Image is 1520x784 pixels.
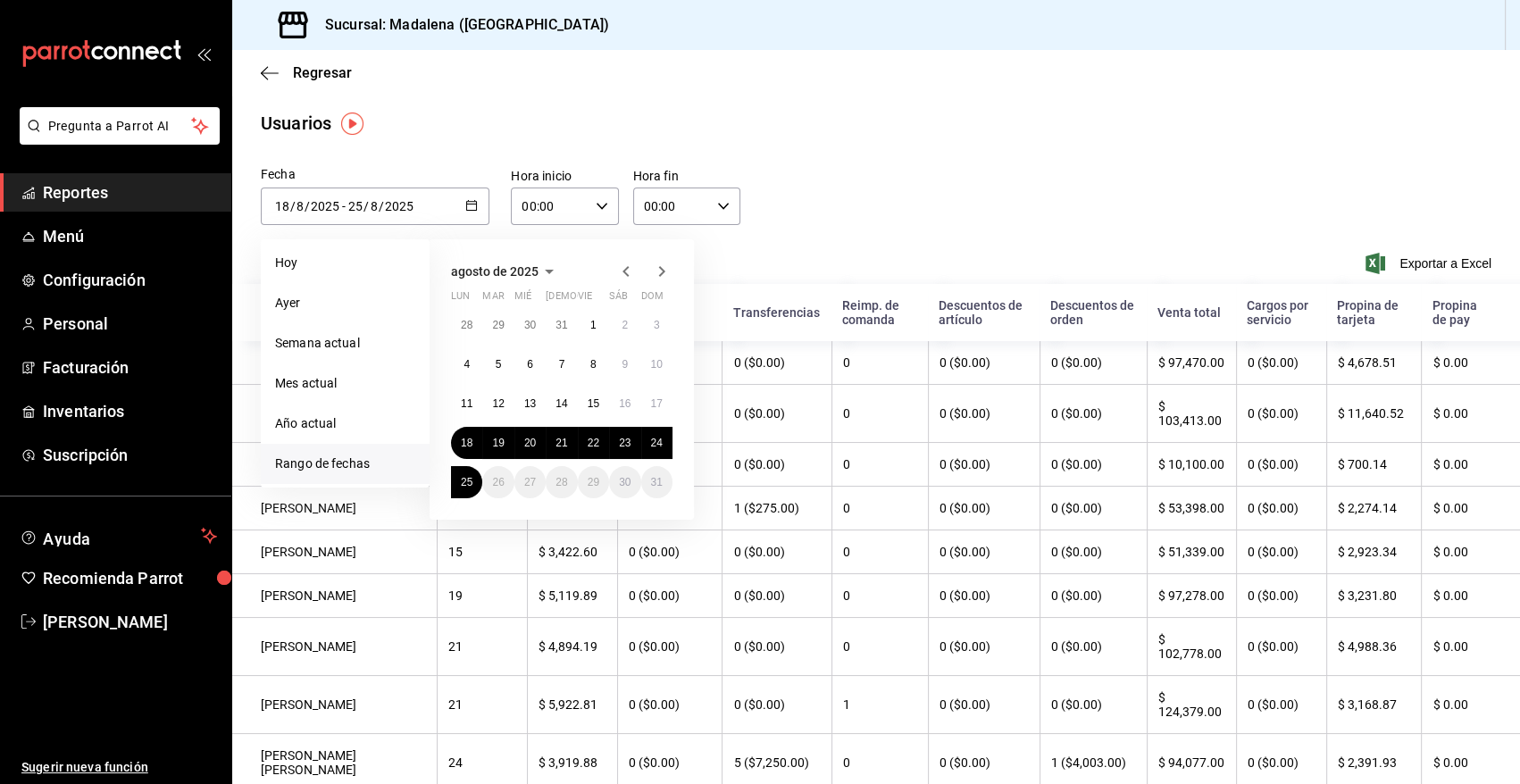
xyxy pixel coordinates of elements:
button: 22 de agosto de 2025 [578,427,609,459]
li: Rango de fechas [261,444,430,484]
button: 14 de agosto de 2025 [546,388,577,420]
button: 15 de agosto de 2025 [578,388,609,420]
abbr: 26 de agosto de 2025 [492,476,504,488]
th: 15 [437,530,527,574]
th: 0 ($0.00) [928,530,1040,574]
th: [PERSON_NAME] [232,574,437,618]
button: 29 de julio de 2025 [482,309,514,341]
th: $ 124,379.00 [1147,676,1236,734]
span: Personal [43,312,217,336]
label: Hora inicio [511,170,618,182]
th: 0 ($0.00) [1236,618,1325,676]
th: $ 4,894.19 [527,618,616,676]
th: [PERSON_NAME] [232,385,437,443]
th: 0 ($0.00) [722,574,831,618]
th: 0 [831,341,928,385]
th: 0 ($0.00) [1040,574,1148,618]
th: Venta total [1147,284,1236,341]
th: Nombre [232,284,437,341]
th: 0 ($0.00) [928,676,1040,734]
th: 0 [831,530,928,574]
th: Descuentos de orden [1040,284,1148,341]
button: 5 de agosto de 2025 [482,348,514,380]
th: 0 ($0.00) [928,574,1040,618]
th: 0 ($0.00) [1236,574,1325,618]
th: 0 ($0.00) [1040,487,1148,530]
button: 25 de agosto de 2025 [451,466,482,498]
abbr: 29 de julio de 2025 [492,319,504,331]
th: [PERSON_NAME] [232,676,437,734]
button: 23 de agosto de 2025 [609,427,640,459]
th: 0 ($0.00) [617,676,722,734]
th: 0 ($0.00) [1236,530,1325,574]
th: 0 ($0.00) [1236,676,1325,734]
span: Reportes [43,180,217,204]
th: $ 700.14 [1326,443,1422,487]
abbr: 22 de agosto de 2025 [588,437,599,449]
abbr: 31 de julio de 2025 [555,319,567,331]
label: Hora fin [633,170,740,182]
abbr: 2 de agosto de 2025 [622,319,628,331]
th: 0 [831,574,928,618]
abbr: 16 de agosto de 2025 [619,397,631,410]
span: Sugerir nueva función [21,758,217,777]
button: 26 de agosto de 2025 [482,466,514,498]
th: 0 ($0.00) [1040,443,1148,487]
th: 0 ($0.00) [722,676,831,734]
button: 4 de agosto de 2025 [451,348,482,380]
th: Propina de tarjeta [1326,284,1422,341]
button: 19 de agosto de 2025 [482,427,514,459]
th: 0 ($0.00) [1236,341,1325,385]
li: Mes actual [261,363,430,404]
abbr: 30 de agosto de 2025 [619,476,631,488]
abbr: 7 de agosto de 2025 [559,358,565,371]
th: 0 ($0.00) [722,443,831,487]
li: Ayer [261,283,430,323]
a: Pregunta a Parrot AI [13,129,220,148]
li: Año actual [261,404,430,444]
abbr: 1 de agosto de 2025 [590,319,597,331]
span: Recomienda Parrot [43,566,217,590]
th: 0 ($0.00) [1040,530,1148,574]
abbr: martes [482,290,504,309]
abbr: 14 de agosto de 2025 [555,397,567,410]
th: 0 [831,385,928,443]
th: 0 [831,443,928,487]
abbr: 12 de agosto de 2025 [492,397,504,410]
th: $ 97,470.00 [1147,341,1236,385]
abbr: 24 de agosto de 2025 [651,437,663,449]
th: 0 ($0.00) [722,530,831,574]
th: $ 102,778.00 [1147,618,1236,676]
button: agosto de 2025 [451,261,560,282]
span: [PERSON_NAME] [43,610,217,634]
li: Hoy [261,243,430,283]
th: 0 ($0.00) [1040,676,1148,734]
th: [PERSON_NAME] [232,530,437,574]
div: Usuarios [261,110,331,137]
abbr: 29 de agosto de 2025 [588,476,599,488]
span: / [290,199,296,213]
button: 31 de agosto de 2025 [641,466,672,498]
span: Exportar a Excel [1369,253,1491,274]
abbr: jueves [546,290,651,309]
span: Pregunta a Parrot AI [48,117,192,136]
button: Pregunta a Parrot AI [20,107,220,145]
th: $ 103,413.00 [1147,385,1236,443]
abbr: 3 de agosto de 2025 [654,319,660,331]
abbr: 17 de agosto de 2025 [651,397,663,410]
th: $ 0.00 [1421,443,1520,487]
span: Menú [43,224,217,248]
button: 20 de agosto de 2025 [514,427,546,459]
span: Regresar [293,64,352,81]
th: $ 0.00 [1421,618,1520,676]
th: $ 3,168.87 [1326,676,1422,734]
th: Propina de pay [1421,284,1520,341]
abbr: sábado [609,290,628,309]
input: Year [384,199,414,213]
abbr: 20 de agosto de 2025 [524,437,536,449]
th: 0 ($0.00) [617,574,722,618]
th: $ 97,278.00 [1147,574,1236,618]
button: open_drawer_menu [196,46,211,61]
button: 17 de agosto de 2025 [641,388,672,420]
span: Ayuda [43,525,194,546]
